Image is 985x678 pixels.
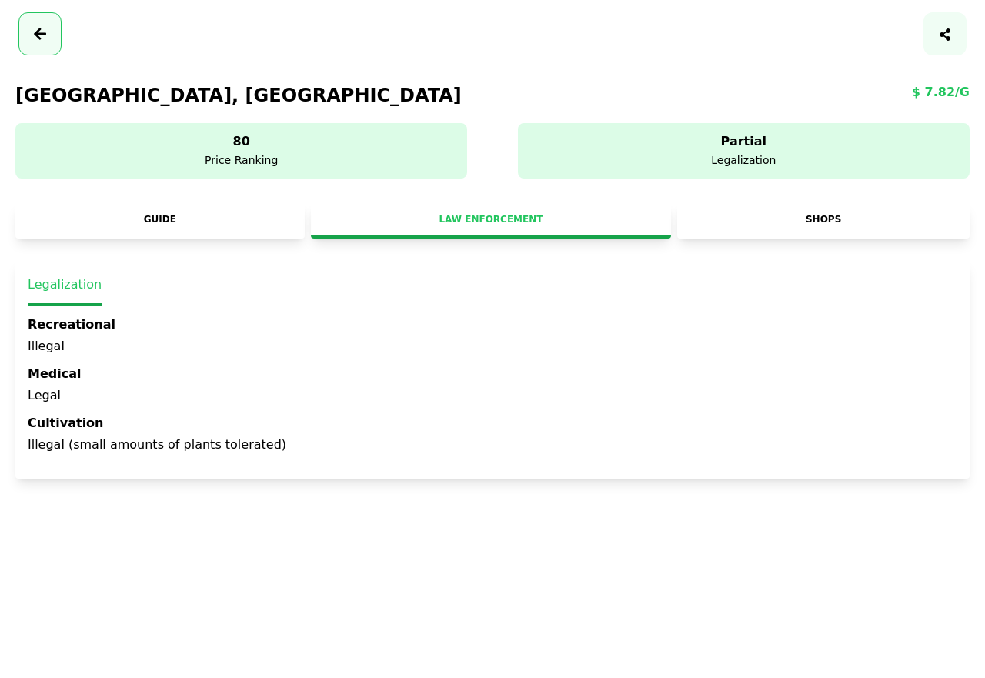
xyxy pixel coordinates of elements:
[28,386,957,405] p: Legal
[28,436,957,454] p: Illegal (small amounts of plants tolerated)
[25,132,458,151] strong: 80
[711,154,776,166] small: Legalization
[28,337,957,356] p: Illegal
[677,203,970,239] a: Shops
[28,414,957,433] h2: Cultivation
[15,83,462,108] h1: [GEOGRAPHIC_DATA], [GEOGRAPHIC_DATA]
[205,154,278,166] small: Price Ranking
[912,83,970,108] span: $ 7.82/g
[527,132,960,151] strong: Partial
[15,203,305,239] a: Guide
[28,316,957,334] h2: Recreational
[28,365,957,383] h2: Medical
[28,276,102,306] h3: Legalization
[311,203,672,239] a: Law Enforcement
